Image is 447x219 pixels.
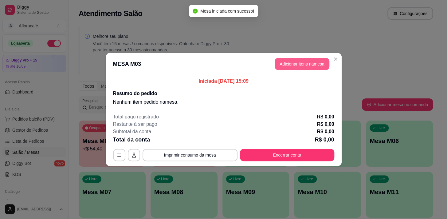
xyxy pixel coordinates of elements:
[317,113,334,121] p: R$ 0,00
[143,149,237,161] button: Imprimir consumo da mesa
[113,121,157,128] p: Restante à ser pago
[113,128,151,135] p: Subtotal da conta
[113,113,159,121] p: Total pago registrado
[113,78,334,85] p: Iniciada [DATE] 15:09
[275,58,329,70] button: Adicionar itens namesa
[193,9,198,14] span: check-circle
[317,128,334,135] p: R$ 0,00
[240,149,334,161] button: Encerrar conta
[113,98,334,106] p: Nenhum item pedido na mesa .
[106,53,342,75] header: MESA M03
[315,135,334,144] p: R$ 0,00
[113,90,334,97] h2: Resumo do pedido
[331,54,340,64] button: Close
[113,135,150,144] p: Total da conta
[200,9,254,14] span: Mesa iniciada com sucesso!
[317,121,334,128] p: R$ 0,00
